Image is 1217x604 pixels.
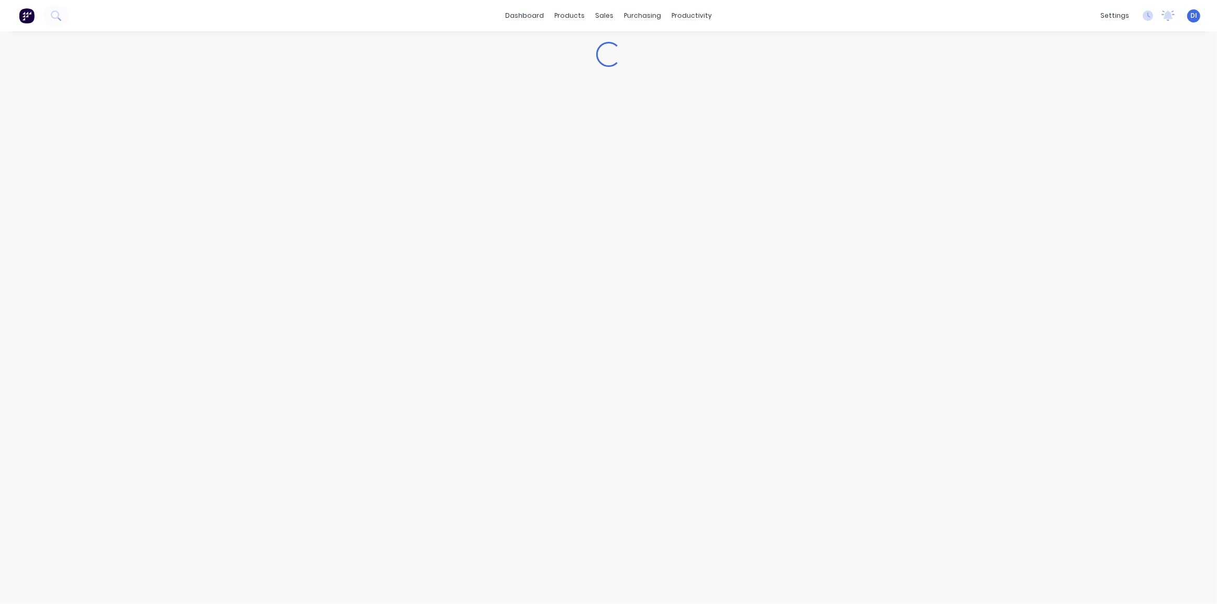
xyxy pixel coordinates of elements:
[500,8,549,24] a: dashboard
[1190,11,1197,20] span: DI
[590,8,619,24] div: sales
[549,8,590,24] div: products
[19,8,35,24] img: Factory
[666,8,717,24] div: productivity
[1095,8,1134,24] div: settings
[619,8,666,24] div: purchasing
